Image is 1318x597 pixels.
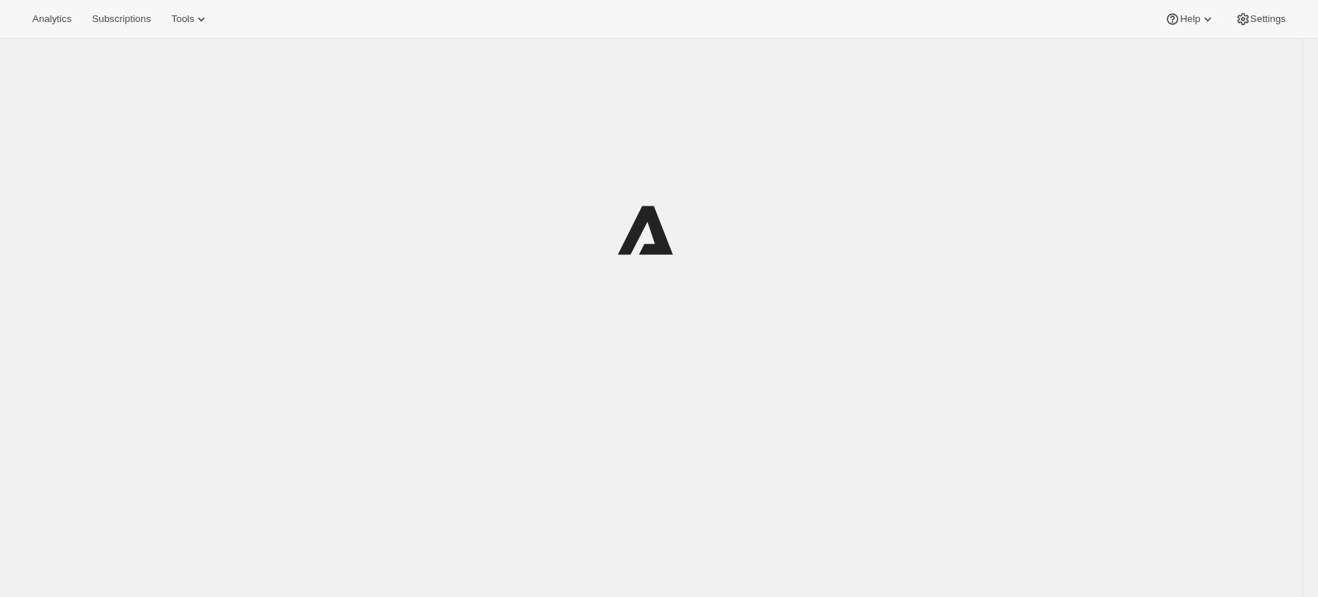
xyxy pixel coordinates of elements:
[1227,9,1294,29] button: Settings
[1156,9,1223,29] button: Help
[1180,13,1200,25] span: Help
[83,9,159,29] button: Subscriptions
[32,13,71,25] span: Analytics
[162,9,217,29] button: Tools
[24,9,80,29] button: Analytics
[1250,13,1286,25] span: Settings
[171,13,194,25] span: Tools
[92,13,151,25] span: Subscriptions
